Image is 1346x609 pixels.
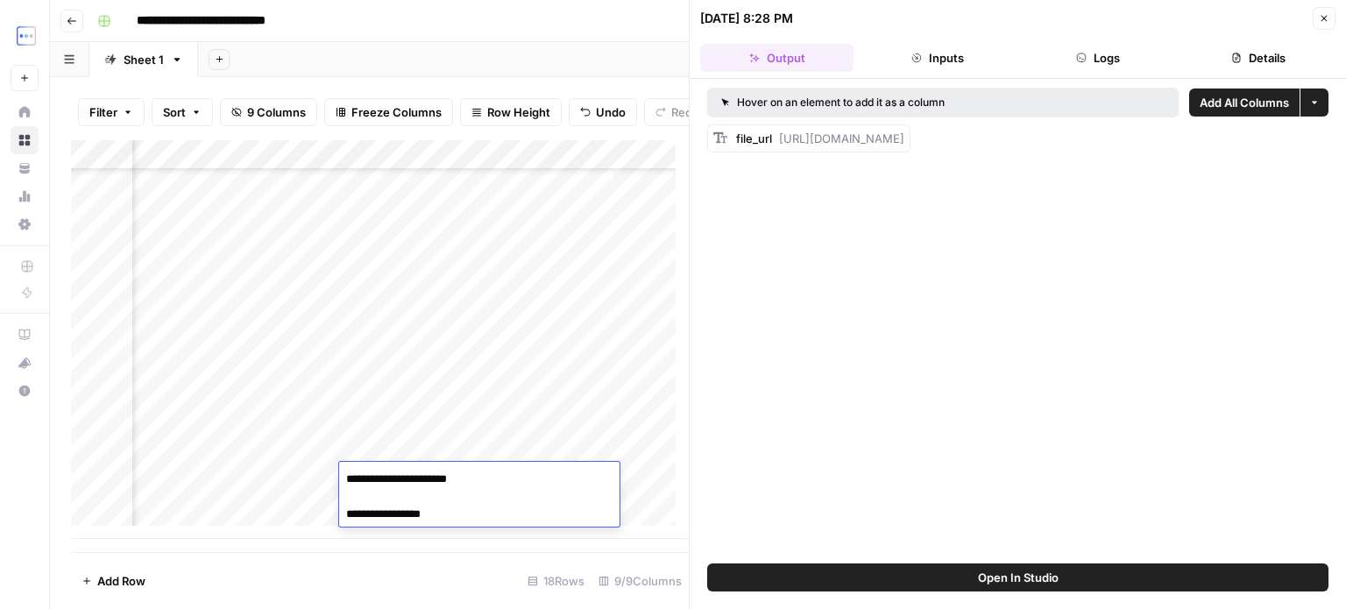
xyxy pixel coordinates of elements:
[644,98,711,126] button: Redo
[700,44,854,72] button: Output
[11,182,39,210] a: Usage
[247,103,306,121] span: 9 Columns
[220,98,317,126] button: 9 Columns
[1200,94,1289,111] span: Add All Columns
[124,51,164,68] div: Sheet 1
[324,98,453,126] button: Freeze Columns
[152,98,213,126] button: Sort
[11,321,39,349] a: AirOps Academy
[351,103,442,121] span: Freeze Columns
[1022,44,1175,72] button: Logs
[861,44,1014,72] button: Inputs
[97,572,145,590] span: Add Row
[163,103,186,121] span: Sort
[89,103,117,121] span: Filter
[700,10,793,27] div: [DATE] 8:28 PM
[487,103,550,121] span: Row Height
[671,103,699,121] span: Redo
[78,98,145,126] button: Filter
[1182,44,1335,72] button: Details
[11,20,42,52] img: TripleDart Logo
[569,98,637,126] button: Undo
[11,350,38,376] div: What's new?
[1189,89,1300,117] button: Add All Columns
[11,98,39,126] a: Home
[596,103,626,121] span: Undo
[707,563,1328,591] button: Open In Studio
[11,154,39,182] a: Your Data
[521,567,592,595] div: 18 Rows
[11,377,39,405] button: Help + Support
[89,42,198,77] a: Sheet 1
[736,131,772,145] span: file_url
[11,210,39,238] a: Settings
[592,567,689,595] div: 9/9 Columns
[11,14,39,58] button: Workspace: TripleDart
[978,569,1059,586] span: Open In Studio
[721,95,1055,110] div: Hover on an element to add it as a column
[11,126,39,154] a: Browse
[71,567,156,595] button: Add Row
[779,131,904,145] span: [URL][DOMAIN_NAME]
[11,349,39,377] button: What's new?
[460,98,562,126] button: Row Height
